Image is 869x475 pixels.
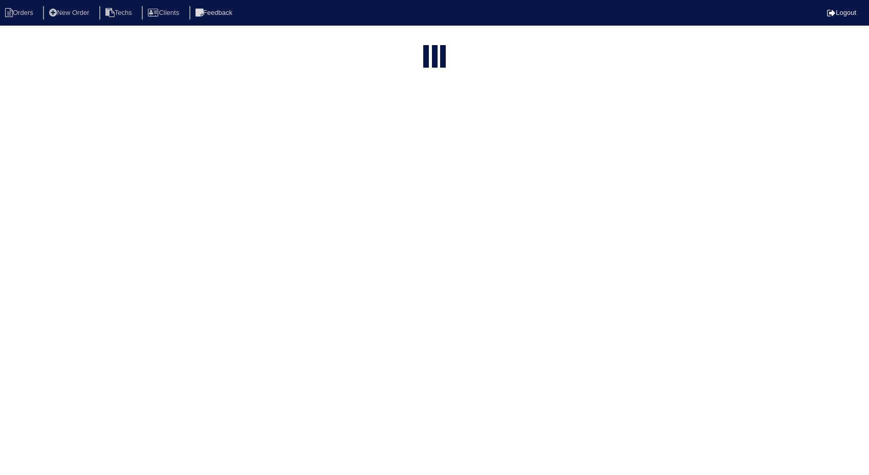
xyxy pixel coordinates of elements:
li: New Order [43,6,97,20]
li: Feedback [189,6,241,20]
li: Techs [99,6,140,20]
div: loading... [432,45,438,70]
a: Logout [827,9,856,16]
a: Techs [99,9,140,16]
a: New Order [43,9,97,16]
li: Clients [142,6,187,20]
a: Clients [142,9,187,16]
